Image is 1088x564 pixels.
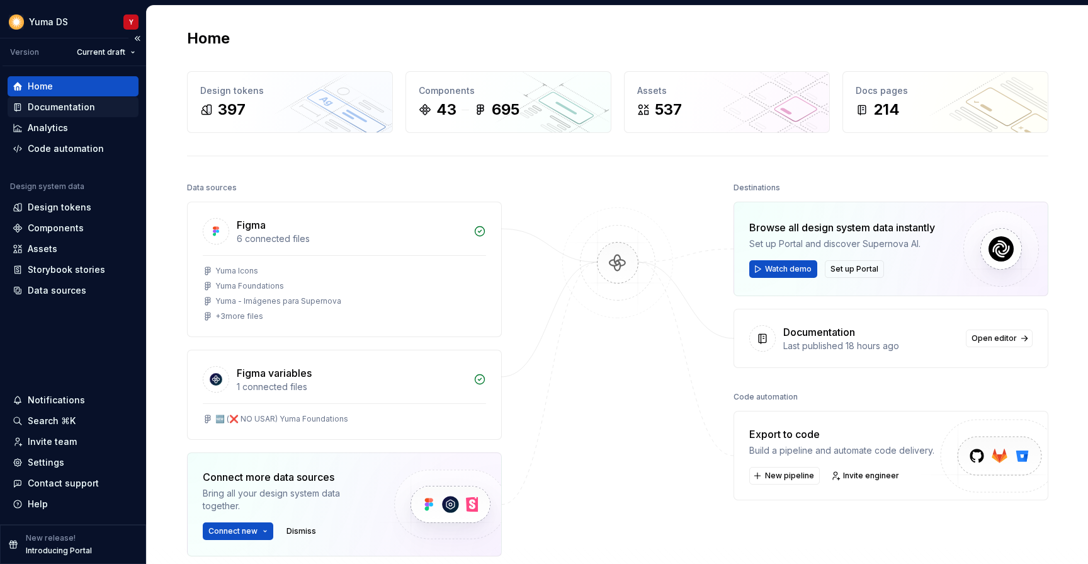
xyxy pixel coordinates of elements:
[624,71,830,133] a: Assets537
[28,101,95,113] div: Documentation
[783,325,855,340] div: Documentation
[218,100,246,120] div: 397
[825,260,884,278] button: Set up Portal
[281,522,322,540] button: Dismiss
[10,181,84,192] div: Design system data
[28,415,76,427] div: Search ⌘K
[237,217,266,233] div: Figma
[200,84,380,97] div: Design tokens
[28,498,48,510] div: Help
[187,350,502,440] a: Figma variables1 connected files🆕 (❌ NO USAR) Yuma Foundations
[8,239,139,259] a: Assets
[187,71,393,133] a: Design tokens397
[8,97,139,117] a: Documentation
[128,30,146,47] button: Collapse sidebar
[8,76,139,96] a: Home
[28,243,57,255] div: Assets
[8,432,139,452] a: Invite team
[286,526,316,536] span: Dismiss
[215,281,284,291] div: Yuma Foundations
[749,238,935,250] div: Set up Portal and discover Supernova AI.
[405,71,611,133] a: Components43695
[749,260,817,278] button: Watch demo
[28,122,68,134] div: Analytics
[8,139,139,159] a: Code automation
[28,456,64,469] div: Settings
[203,469,373,485] div: Connect more data sources
[215,414,348,424] div: 🆕 (❌ NO USAR) Yuma Foundations
[8,280,139,301] a: Data sources
[749,467,820,485] button: New pipeline
[28,435,77,448] div: Invite team
[28,222,84,234] div: Components
[187,202,502,337] a: Figma6 connected filesYuma IconsYuma FoundationsYuma - Imágenes para Supernova+3more files
[28,477,99,490] div: Contact support
[187,28,230,49] h2: Home
[765,471,814,481] span: New pipeline
[749,220,935,235] div: Browse all design system data instantly
[734,388,798,406] div: Code automation
[749,427,934,442] div: Export to code
[8,473,139,493] button: Contact support
[8,218,139,238] a: Components
[436,100,456,120] div: 43
[71,43,141,61] button: Current draft
[28,284,86,297] div: Data sources
[237,381,466,393] div: 1 connected files
[26,546,92,556] p: Introducing Portal
[10,47,39,57] div: Version
[8,494,139,514] button: Help
[8,260,139,280] a: Storybook stories
[419,84,598,97] div: Components
[208,526,258,536] span: Connect new
[26,533,76,543] p: New release!
[765,264,812,274] span: Watch demo
[972,333,1017,343] span: Open editor
[827,467,905,485] a: Invite engineer
[734,179,780,197] div: Destinations
[8,452,139,473] a: Settings
[28,263,105,276] div: Storybook stories
[8,197,139,217] a: Design tokens
[655,100,682,120] div: 537
[28,394,85,406] div: Notifications
[237,233,466,245] div: 6 connected files
[873,100,900,120] div: 214
[783,340,958,352] div: Last published 18 hours ago
[77,47,125,57] span: Current draft
[215,311,263,321] div: + 3 more files
[28,80,53,93] div: Home
[203,487,373,512] div: Bring all your design system data together.
[3,8,144,35] button: Yuma DSY
[28,142,104,155] div: Code automation
[129,17,133,27] div: Y
[215,296,341,306] div: Yuma - Imágenes para Supernova
[203,522,273,540] button: Connect new
[492,100,519,120] div: 695
[637,84,817,97] div: Assets
[9,14,24,30] img: 6fb3a1ba-1d0d-4542-beb7-2ab0902974c7.png
[8,390,139,410] button: Notifications
[29,16,68,28] div: Yuma DS
[856,84,1035,97] div: Docs pages
[237,365,312,381] div: Figma variables
[187,179,237,197] div: Data sources
[843,471,899,481] span: Invite engineer
[749,444,934,457] div: Build a pipeline and automate code delivery.
[842,71,1048,133] a: Docs pages214
[28,201,91,214] div: Design tokens
[966,330,1033,347] a: Open editor
[830,264,878,274] span: Set up Portal
[8,411,139,431] button: Search ⌘K
[8,118,139,138] a: Analytics
[215,266,258,276] div: Yuma Icons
